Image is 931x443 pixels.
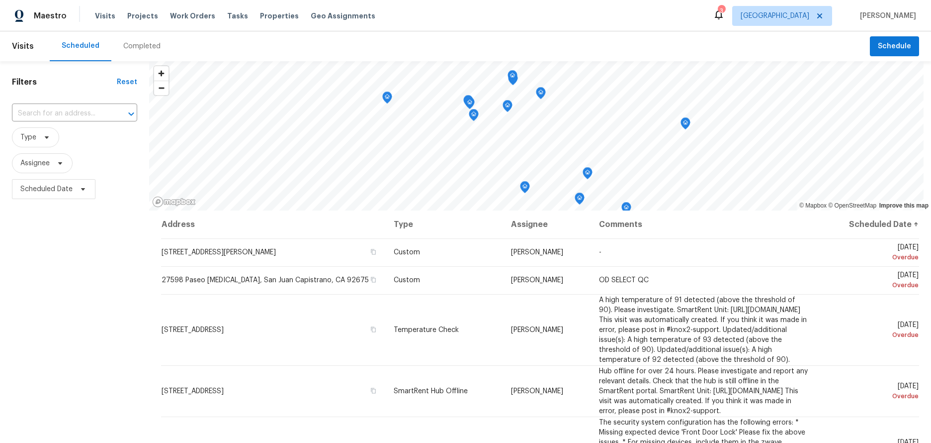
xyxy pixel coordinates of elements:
div: Map marker [680,117,690,133]
span: Properties [260,11,299,21]
div: Map marker [621,202,631,218]
span: A high temperature of 91 detected (above the threshold of 90). Please investigate. SmartRent Unit... [599,297,807,363]
button: Copy Address [369,386,378,395]
div: Map marker [536,87,546,103]
h1: Filters [12,77,117,87]
div: Map marker [382,92,392,107]
th: Address [161,211,386,238]
span: SmartRent Hub Offline [394,388,468,395]
th: Assignee [503,211,591,238]
th: Scheduled Date ↑ [818,211,919,238]
canvas: Map [149,61,924,211]
div: Map marker [469,109,479,124]
div: Map marker [508,70,517,86]
a: Improve this map [879,202,929,209]
span: [PERSON_NAME] [511,327,563,333]
button: Copy Address [369,275,378,284]
span: Work Orders [170,11,215,21]
div: Map marker [520,181,530,197]
div: Overdue [826,252,919,262]
div: Scheduled [62,41,99,51]
div: 3 [718,6,725,16]
span: [STREET_ADDRESS] [162,388,224,395]
span: 27598 Paseo [MEDICAL_DATA], San Juan Capistrano, CA 92675 [162,277,369,284]
span: [STREET_ADDRESS] [162,327,224,333]
span: [PERSON_NAME] [856,11,916,21]
span: Visits [12,35,34,57]
span: Maestro [34,11,67,21]
div: Reset [117,77,137,87]
div: Map marker [463,95,473,111]
div: Map marker [503,100,512,115]
span: Assignee [20,158,50,168]
button: Zoom out [154,81,169,95]
th: Type [386,211,503,238]
span: [DATE] [826,244,919,262]
span: [STREET_ADDRESS][PERSON_NAME] [162,249,276,256]
th: Comments [591,211,819,238]
button: Schedule [870,36,919,57]
span: Temperature Check [394,327,459,333]
span: Custom [394,249,420,256]
div: Completed [123,41,161,51]
a: OpenStreetMap [828,202,876,209]
div: Overdue [826,280,919,290]
span: OD SELECT QC [599,277,649,284]
div: Map marker [575,193,585,208]
span: Projects [127,11,158,21]
div: Map marker [465,97,475,112]
span: [DATE] [826,322,919,340]
button: Open [124,107,138,121]
span: Hub offline for over 24 hours. Please investigate and report any relevant details. Check that the... [599,368,808,415]
a: Mapbox homepage [152,196,196,208]
span: [GEOGRAPHIC_DATA] [741,11,809,21]
span: [DATE] [826,383,919,401]
span: [DATE] [826,272,919,290]
div: Map marker [583,167,592,183]
div: Overdue [826,391,919,401]
span: Geo Assignments [311,11,375,21]
span: [PERSON_NAME] [511,277,563,284]
button: Zoom in [154,66,169,81]
a: Mapbox [799,202,827,209]
span: Custom [394,277,420,284]
button: Copy Address [369,325,378,334]
input: Search for an address... [12,106,109,121]
span: Visits [95,11,115,21]
span: [PERSON_NAME] [511,388,563,395]
span: Schedule [878,40,911,53]
span: Tasks [227,12,248,19]
span: Scheduled Date [20,184,73,194]
span: [PERSON_NAME] [511,249,563,256]
span: Type [20,132,36,142]
button: Copy Address [369,247,378,256]
div: Overdue [826,330,919,340]
span: - [599,249,601,256]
